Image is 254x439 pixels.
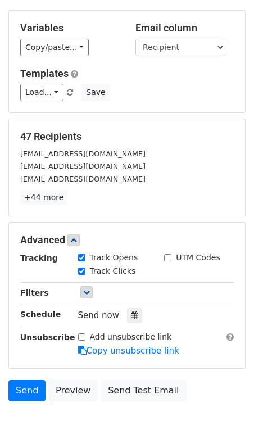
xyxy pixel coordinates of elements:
[78,310,120,320] span: Send now
[90,265,136,277] label: Track Clicks
[20,333,75,342] strong: Unsubscribe
[20,22,119,34] h5: Variables
[20,191,67,205] a: +44 more
[101,380,186,401] a: Send Test Email
[20,162,146,170] small: [EMAIL_ADDRESS][DOMAIN_NAME]
[135,22,234,34] h5: Email column
[20,39,89,56] a: Copy/paste...
[81,84,110,101] button: Save
[20,234,234,246] h5: Advanced
[20,310,61,319] strong: Schedule
[8,380,46,401] a: Send
[20,288,49,297] strong: Filters
[20,254,58,263] strong: Tracking
[20,150,146,158] small: [EMAIL_ADDRESS][DOMAIN_NAME]
[78,346,179,356] a: Copy unsubscribe link
[20,130,234,143] h5: 47 Recipients
[198,385,254,439] iframe: Chat Widget
[20,67,69,79] a: Templates
[48,380,98,401] a: Preview
[20,175,146,183] small: [EMAIL_ADDRESS][DOMAIN_NAME]
[90,252,138,264] label: Track Opens
[20,84,63,101] a: Load...
[90,331,172,343] label: Add unsubscribe link
[176,252,220,264] label: UTM Codes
